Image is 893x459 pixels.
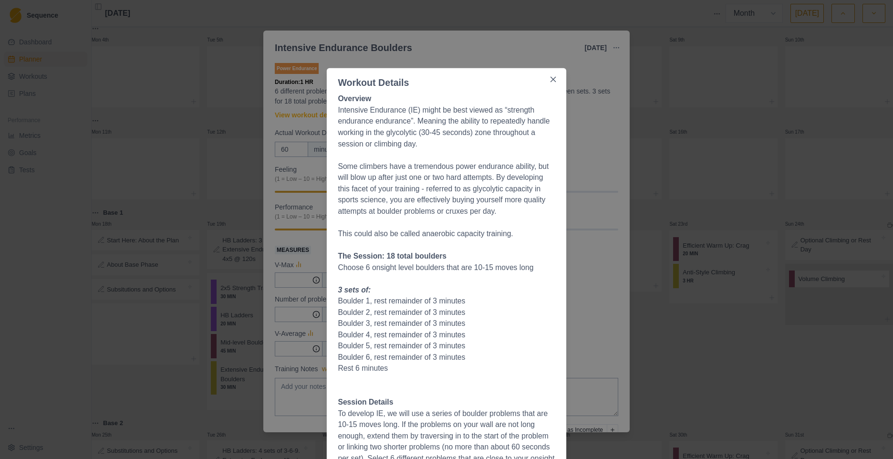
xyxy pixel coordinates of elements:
[327,68,566,90] header: Workout Details
[546,72,561,87] button: Close
[338,398,393,406] strong: Session Details
[338,318,555,330] p: Boulder 3, rest remainder of 3 minutes
[338,252,446,260] strong: The Session: 18 total boulders
[338,95,371,103] strong: Overview
[338,296,555,307] p: Boulder 1, rest remainder of 3 minutes
[338,307,555,318] p: Boulder 2, rest remainder of 3 minutes
[338,104,555,149] p: Intensive Endurance (IE) might be best viewed as “strength endurance endurance”. Meaning the abil...
[338,161,555,217] p: Some climbers have a tremendous power endurance ability, but will blow up after just one or two h...
[338,352,555,363] p: Boulder 6, rest remainder of 3 minutes
[338,262,555,273] p: Choose 6 onsight level boulders that are 10-15 moves long
[338,341,555,352] p: Boulder 5, rest remainder of 3 minutes
[338,286,371,294] em: 3 sets of:
[338,329,555,341] p: Boulder 4, rest remainder of 3 minutes
[338,228,555,240] p: This could also be called anaerobic capacity training.
[338,363,555,375] p: Rest 6 minutes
